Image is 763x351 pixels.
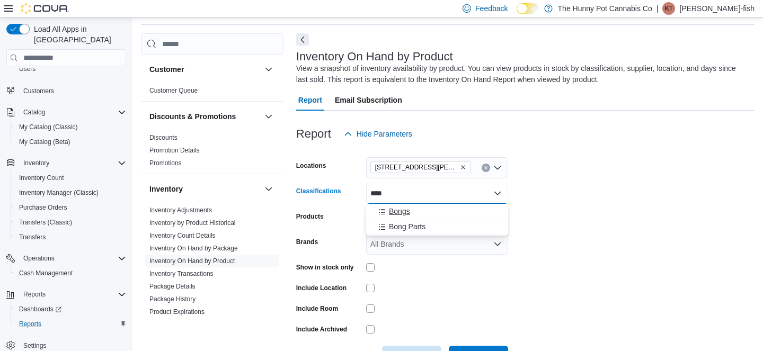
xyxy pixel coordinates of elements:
button: My Catalog (Beta) [11,134,130,149]
span: Catalog [19,106,126,119]
span: Bongs [389,206,410,217]
button: Inventory Manager (Classic) [11,185,130,200]
a: Package History [149,295,196,303]
a: Inventory by Product Historical [149,219,236,227]
span: Operations [19,252,126,265]
div: Customer [141,84,283,101]
a: Dashboards [15,303,66,316]
button: Purchase Orders [11,200,130,215]
span: Inventory Adjustments [149,206,212,214]
span: Feedback [475,3,508,14]
label: Products [296,212,324,221]
span: Report [298,89,322,111]
button: Customers [2,83,130,98]
span: My Catalog (Beta) [15,136,126,148]
span: Promotions [149,159,182,167]
h3: Inventory [149,184,183,194]
label: Classifications [296,187,341,195]
button: Customer [262,63,275,76]
span: Promotion Details [149,146,200,155]
a: Transfers [15,231,50,244]
button: Next [296,33,309,46]
span: Customers [23,87,54,95]
span: Dashboards [19,305,61,313]
div: Choose from the following options [366,204,508,235]
span: Customers [19,84,126,97]
a: Inventory Manager (Classic) [15,186,103,199]
span: KT [665,2,673,15]
a: Customers [19,85,58,97]
button: Transfers (Classic) [11,215,130,230]
button: Clear input [482,164,490,172]
div: Kyla Townsend-fish [662,2,675,15]
a: Promotion Details [149,147,200,154]
a: Transfers (Classic) [15,216,76,229]
span: Cash Management [19,269,73,277]
a: My Catalog (Classic) [15,121,82,133]
a: Product Expirations [149,308,205,316]
span: My Catalog (Classic) [15,121,126,133]
button: Inventory [2,156,130,170]
h3: Customer [149,64,184,75]
h3: Discounts & Promotions [149,111,236,122]
span: Reports [15,318,126,330]
p: | [656,2,659,15]
a: Inventory Transactions [149,270,214,277]
button: My Catalog (Classic) [11,120,130,134]
span: Inventory Count [15,172,126,184]
span: Package History [149,295,196,303]
button: Hide Parameters [340,123,416,145]
a: Users [15,62,40,75]
h3: Inventory On Hand by Product [296,50,453,63]
label: Locations [296,161,326,170]
span: Operations [23,254,55,263]
a: Discounts [149,134,178,141]
span: Settings [23,341,46,350]
label: Include Archived [296,325,347,334]
button: Discounts & Promotions [149,111,260,122]
a: Inventory Count Details [149,232,216,239]
button: Inventory [19,157,54,169]
span: Load All Apps in [GEOGRAPHIC_DATA] [30,24,126,45]
div: Discounts & Promotions [141,131,283,174]
span: My Catalog (Classic) [19,123,78,131]
a: Reports [15,318,46,330]
button: Catalog [2,105,130,120]
button: Reports [2,287,130,302]
a: Package Details [149,283,196,290]
span: Transfers (Classic) [19,218,72,227]
button: Bongs [366,204,508,219]
button: Catalog [19,106,49,119]
button: Inventory [149,184,260,194]
span: [STREET_ADDRESS][PERSON_NAME] [375,162,458,173]
a: Promotions [149,159,182,167]
button: Cash Management [11,266,130,281]
span: Cash Management [15,267,126,280]
span: 100 Jamieson Pkwy [370,161,471,173]
span: My Catalog (Beta) [19,138,70,146]
a: Cash Management [15,267,77,280]
button: Transfers [11,230,130,245]
h3: Report [296,128,331,140]
span: Users [15,62,126,75]
img: Cova [21,3,69,14]
button: Customer [149,64,260,75]
input: Dark Mode [517,3,539,14]
button: Reports [11,317,130,331]
label: Include Room [296,304,338,313]
span: Inventory On Hand by Product [149,257,235,265]
a: Purchase Orders [15,201,72,214]
div: View a snapshot of inventory availability by product. You can view products in stock by classific... [296,63,749,85]
span: Transfers [15,231,126,244]
span: Users [19,65,36,73]
span: Dashboards [15,303,126,316]
button: Operations [2,251,130,266]
span: Inventory Manager (Classic) [15,186,126,199]
button: Remove 100 Jamieson Pkwy from selection in this group [460,164,466,170]
span: Reports [23,290,46,299]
